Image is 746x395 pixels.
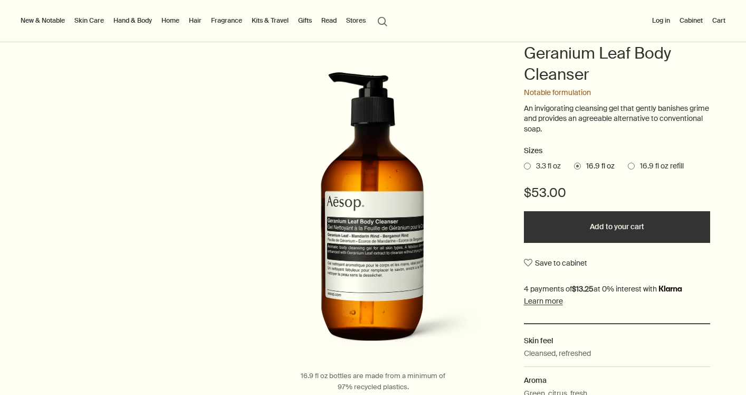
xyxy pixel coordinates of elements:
[209,14,244,27] a: Fragrance
[650,14,672,27] button: Log in
[524,145,711,157] h2: Sizes
[159,14,181,27] a: Home
[111,14,154,27] a: Hand & Body
[344,14,368,27] button: Stores
[531,161,561,172] span: 3.3 fl oz
[524,104,711,135] p: An invigorating cleansing gel that gently banishes grime and provides an agreeable alternative to...
[18,14,67,27] button: New & Notable
[635,161,684,172] span: 16.9 fl oz refill
[524,347,591,359] p: Cleansed, refreshed
[524,335,711,346] h2: Skin feel
[319,14,339,27] a: Read
[296,14,314,27] a: Gifts
[257,72,489,360] img: Geranium Leaf Body Cleanser 500 mL in amber bottle with pump
[187,14,204,27] a: Hair
[301,371,445,391] span: 16.9 fl oz bottles are made from a minimum of 97% recycled plastics.
[373,11,392,31] button: Open search
[581,161,615,172] span: 16.9 fl oz
[677,14,705,27] a: Cabinet
[524,374,711,386] h2: Aroma
[710,14,728,27] button: Cart
[524,43,711,85] h1: Geranium Leaf Body Cleanser
[250,14,291,27] a: Kits & Travel
[524,253,587,272] button: Save to cabinet
[524,211,711,243] button: Add to your cart - $53.00
[72,14,106,27] a: Skin Care
[524,184,566,201] span: $53.00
